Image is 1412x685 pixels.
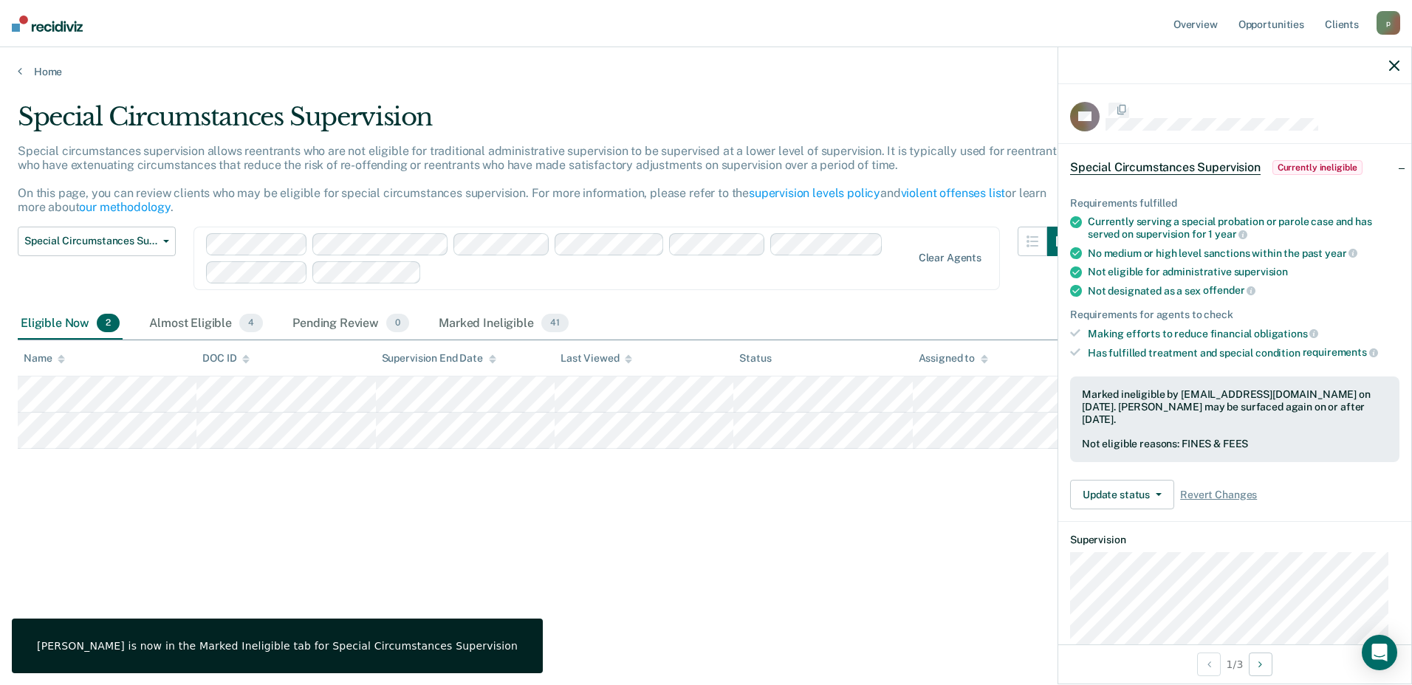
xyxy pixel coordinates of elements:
[79,200,171,214] a: our methodology
[561,352,632,365] div: Last Viewed
[1254,328,1318,340] span: obligations
[289,308,412,340] div: Pending Review
[1272,160,1363,175] span: Currently ineligible
[18,144,1063,215] p: Special circumstances supervision allows reentrants who are not eligible for traditional administ...
[1070,309,1399,321] div: Requirements for agents to check
[1249,653,1272,676] button: Next Opportunity
[97,314,120,333] span: 2
[1088,346,1399,359] div: Has fulfilled treatment and special condition
[146,308,266,340] div: Almost Eligible
[1070,160,1261,175] span: Special Circumstances Supervision
[24,352,65,365] div: Name
[1070,197,1399,210] div: Requirements fulfilled
[749,186,880,200] a: supervision levels policy
[919,352,988,365] div: Assigned to
[901,186,1006,200] a: violent offenses list
[1180,489,1257,501] span: Revert Changes
[1377,11,1400,35] div: p
[739,352,771,365] div: Status
[919,252,981,264] div: Clear agents
[1058,144,1411,191] div: Special Circumstances SupervisionCurrently ineligible
[1082,438,1388,450] div: Not eligible reasons: FINES & FEES
[239,314,263,333] span: 4
[18,102,1077,144] div: Special Circumstances Supervision
[18,308,123,340] div: Eligible Now
[1088,216,1399,241] div: Currently serving a special probation or parole case and has served on supervision for 1
[1082,388,1388,425] div: Marked ineligible by [EMAIL_ADDRESS][DOMAIN_NAME] on [DATE]. [PERSON_NAME] may be surfaced again ...
[436,308,571,340] div: Marked Ineligible
[24,235,157,247] span: Special Circumstances Supervision
[1070,534,1399,546] dt: Supervision
[1325,247,1357,259] span: year
[386,314,409,333] span: 0
[1362,635,1397,670] div: Open Intercom Messenger
[37,639,518,653] div: [PERSON_NAME] is now in the Marked Ineligible tab for Special Circumstances Supervision
[1197,653,1221,676] button: Previous Opportunity
[1088,247,1399,260] div: No medium or high level sanctions within the past
[1070,480,1174,509] button: Update status
[1088,266,1399,278] div: Not eligible for administrative
[1234,266,1288,278] span: supervision
[1088,284,1399,297] div: Not designated as a sex
[382,352,496,365] div: Supervision End Date
[12,16,83,32] img: Recidiviz
[202,352,250,365] div: DOC ID
[1303,346,1378,358] span: requirements
[1088,327,1399,340] div: Making efforts to reduce financial
[1203,284,1256,296] span: offender
[18,65,1394,78] a: Home
[541,314,569,333] span: 41
[1215,228,1247,240] span: year
[1058,644,1411,684] div: 1 / 3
